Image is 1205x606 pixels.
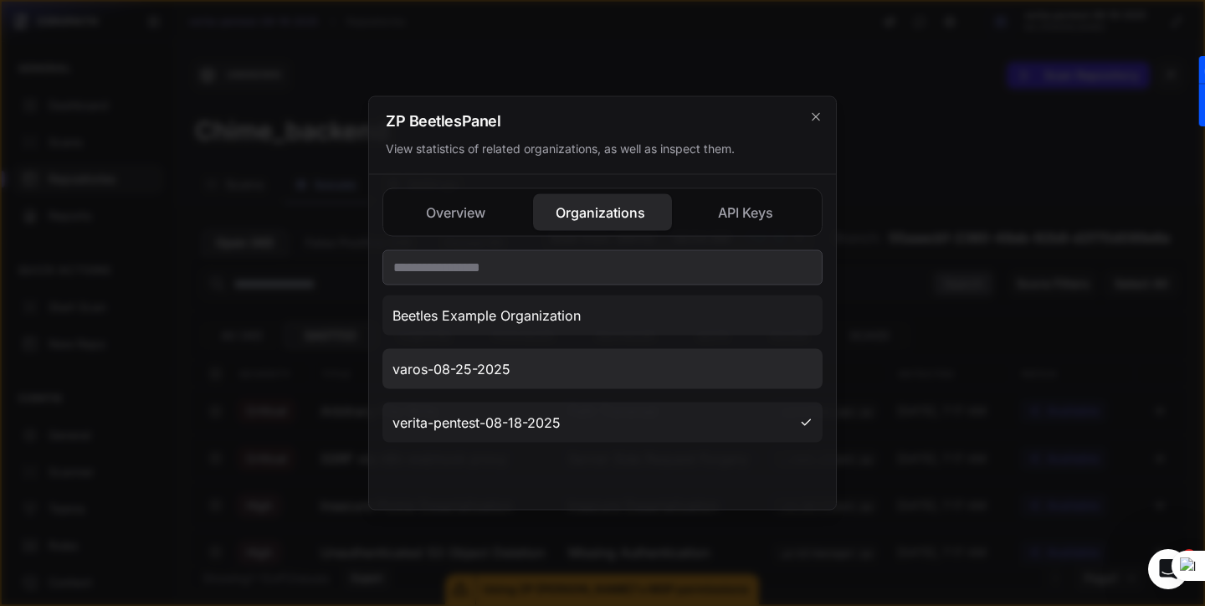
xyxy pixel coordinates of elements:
[382,349,823,389] button: varos-08-25-2025
[533,194,671,231] button: Organizations
[1182,549,1196,562] span: 1
[1148,549,1188,589] iframe: Intercom live chat
[386,141,819,157] div: View statistics of related organizations, as well as inspect them.
[382,295,823,336] button: Beetles Example Organization
[392,306,581,326] span: Beetles Example Organization
[382,403,823,443] button: verita-pentest-08-18-2025
[392,359,510,379] span: varos-08-25-2025
[388,194,526,231] button: Overview
[679,194,817,231] button: API Keys
[386,114,819,129] h2: ZP Beetles Panel
[809,110,823,124] svg: cross 2,
[392,413,561,433] span: verita-pentest-08-18-2025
